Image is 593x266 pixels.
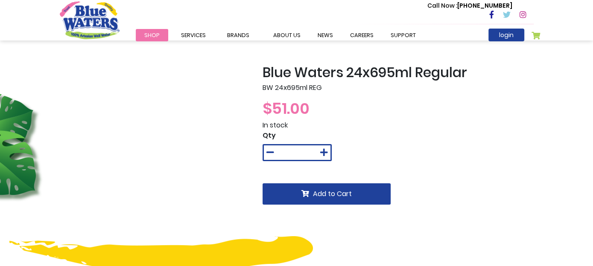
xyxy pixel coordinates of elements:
span: $51.00 [263,98,310,119]
span: Services [181,31,206,39]
p: BW 24x695ml REG [263,83,534,93]
a: about us [265,29,309,41]
span: Brands [227,31,249,39]
button: Add to Cart [263,183,391,205]
span: Call Now : [427,1,457,10]
a: login [488,29,524,41]
span: Add to Cart [313,189,352,199]
span: Shop [144,31,160,39]
a: News [309,29,342,41]
h2: Blue Waters 24x695ml Regular [263,64,534,81]
span: In stock [263,120,288,130]
p: [PHONE_NUMBER] [427,1,512,10]
a: support [382,29,424,41]
a: careers [342,29,382,41]
span: Qty [263,130,276,140]
a: store logo [60,1,120,39]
